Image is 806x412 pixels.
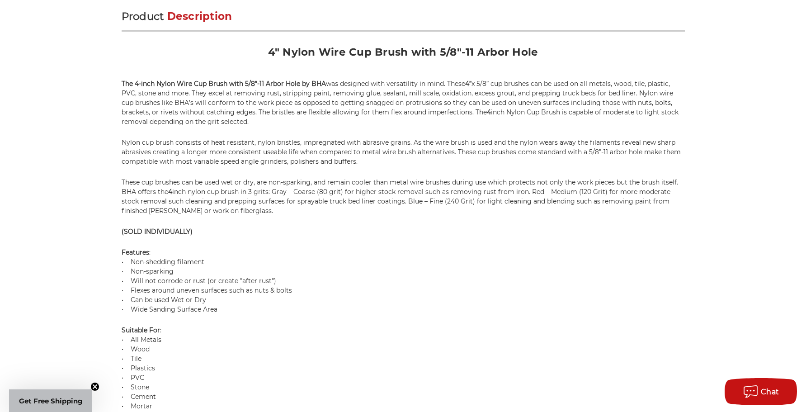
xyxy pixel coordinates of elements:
strong: Features [122,248,149,256]
span: 4” [465,80,471,88]
h2: 4" Nylon Wire Cup Brush with 5/8"-11 Arbor Hole [122,45,685,66]
strong: Suitable For [122,326,160,334]
span: 4 [168,188,172,196]
span: Product [122,10,164,23]
strong: The 4-inch Nylon Wire Cup Brush with 5/8”-11 Arbor Hole by BHA [122,80,326,88]
strong: (SOLD INDIVIDUALLY) [122,227,193,236]
span: Get Free Shipping [19,397,83,405]
p: was designed with versatility in mind. These x 5/8” cup brushes can be used on all metals, wood, ... [122,79,685,127]
button: Close teaser [90,382,99,391]
p: : • Non-shedding filament • Non-sparking • Will not corrode or rust (or create "after rust") • Fl... [122,248,685,314]
button: Chat [725,378,797,405]
span: 4 [487,108,491,116]
span: Chat [761,388,779,396]
span: Description [167,10,232,23]
div: Get Free ShippingClose teaser [9,389,92,412]
p: These cup brushes can be used wet or dry, are non-sparking, and remain cooler than metal wire bru... [122,178,685,216]
p: Nylon cup brush consists of heat resistant, nylon bristles, impregnated with abrasive grains. As ... [122,138,685,166]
